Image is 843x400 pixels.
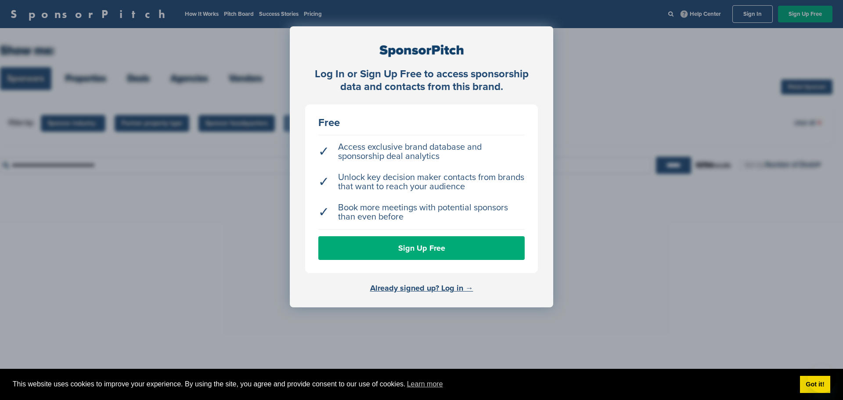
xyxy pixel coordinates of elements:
[318,147,329,156] span: ✓
[305,68,538,94] div: Log In or Sign Up Free to access sponsorship data and contacts from this brand.
[808,365,836,393] iframe: Button to launch messaging window
[370,283,473,293] a: Already signed up? Log in →
[318,199,525,226] li: Book more meetings with potential sponsors than even before
[800,376,830,393] a: dismiss cookie message
[318,169,525,196] li: Unlock key decision maker contacts from brands that want to reach your audience
[318,177,329,187] span: ✓
[318,118,525,128] div: Free
[318,138,525,166] li: Access exclusive brand database and sponsorship deal analytics
[318,236,525,260] a: Sign Up Free
[318,208,329,217] span: ✓
[13,378,793,391] span: This website uses cookies to improve your experience. By using the site, you agree and provide co...
[406,378,444,391] a: learn more about cookies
